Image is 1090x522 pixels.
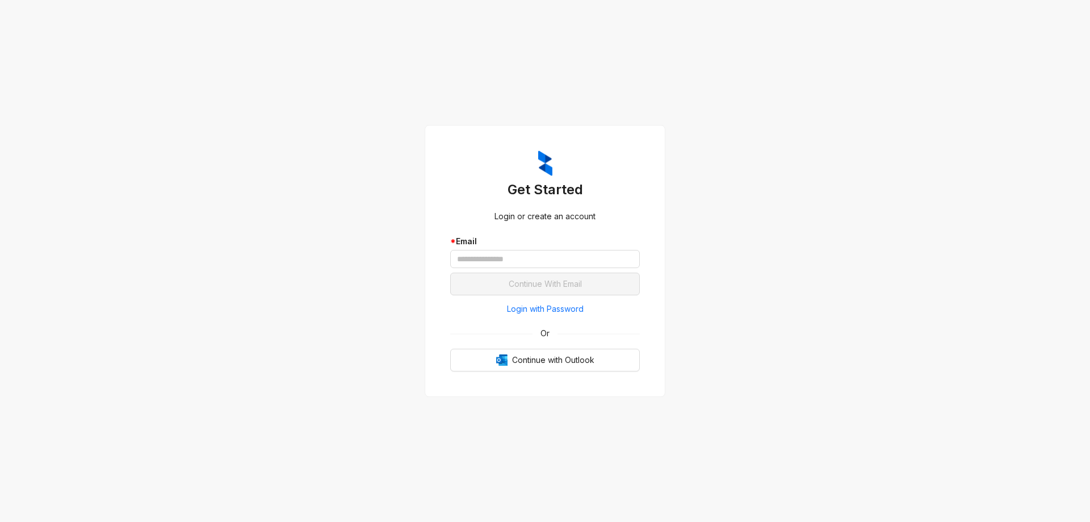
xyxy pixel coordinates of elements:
[450,210,640,223] div: Login or create an account
[538,151,552,177] img: ZumaIcon
[533,327,557,340] span: Or
[450,349,640,371] button: OutlookContinue with Outlook
[450,273,640,295] button: Continue With Email
[496,354,508,366] img: Outlook
[450,300,640,318] button: Login with Password
[450,181,640,199] h3: Get Started
[512,354,594,366] span: Continue with Outlook
[507,303,584,315] span: Login with Password
[450,235,640,248] div: Email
